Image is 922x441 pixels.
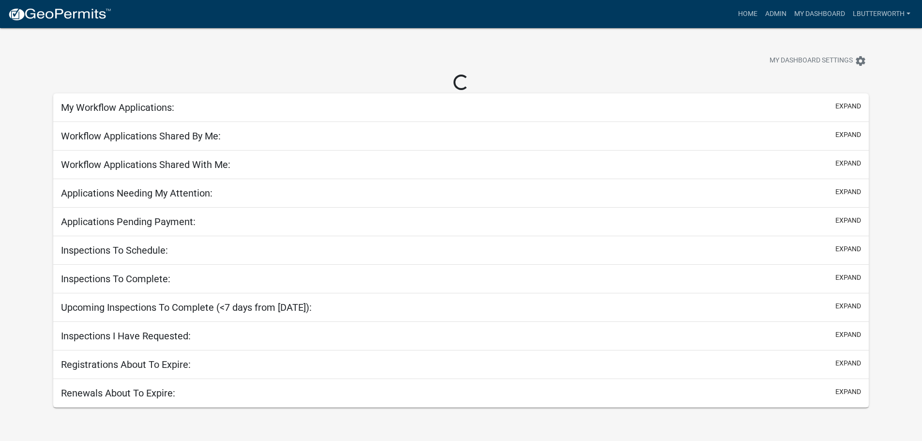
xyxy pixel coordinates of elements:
[835,244,861,254] button: expand
[855,55,866,67] i: settings
[835,130,861,140] button: expand
[61,159,230,170] h5: Workflow Applications Shared With Me:
[835,101,861,111] button: expand
[61,387,175,399] h5: Renewals About To Expire:
[734,5,761,23] a: Home
[61,244,168,256] h5: Inspections To Schedule:
[835,273,861,283] button: expand
[835,187,861,197] button: expand
[835,358,861,368] button: expand
[762,51,874,70] button: My Dashboard Settingssettings
[61,359,191,370] h5: Registrations About To Expire:
[835,330,861,340] button: expand
[61,102,174,113] h5: My Workflow Applications:
[849,5,914,23] a: lbutterworth
[61,273,170,285] h5: Inspections To Complete:
[61,330,191,342] h5: Inspections I Have Requested:
[61,187,212,199] h5: Applications Needing My Attention:
[835,301,861,311] button: expand
[761,5,790,23] a: Admin
[835,158,861,168] button: expand
[61,302,312,313] h5: Upcoming Inspections To Complete (<7 days from [DATE]):
[835,215,861,226] button: expand
[770,55,853,67] span: My Dashboard Settings
[835,387,861,397] button: expand
[61,216,196,228] h5: Applications Pending Payment:
[61,130,221,142] h5: Workflow Applications Shared By Me:
[790,5,849,23] a: My Dashboard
